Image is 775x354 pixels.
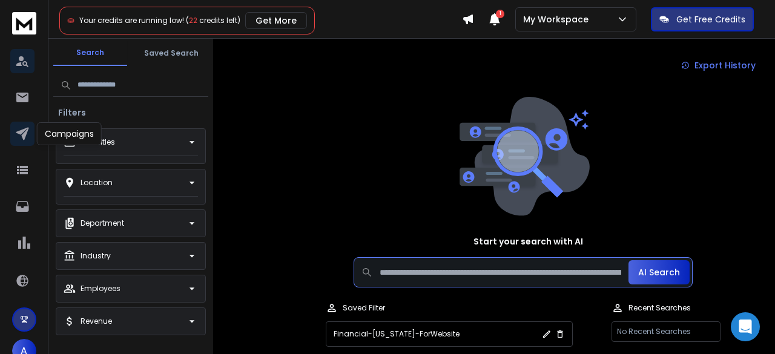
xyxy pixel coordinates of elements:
[245,12,307,29] button: Get More
[81,251,111,261] p: Industry
[81,178,113,188] p: Location
[676,13,745,25] p: Get Free Credits
[523,13,593,25] p: My Workspace
[628,303,691,313] p: Recent Searches
[79,15,184,25] span: Your credits are running low!
[334,329,460,339] p: Financial-[US_STATE]-ForWebsite
[457,97,590,216] img: image
[343,303,385,313] p: Saved Filter
[186,15,240,25] span: ( credits left)
[134,41,208,65] button: Saved Search
[651,7,754,31] button: Get Free Credits
[53,41,127,66] button: Search
[473,235,583,247] h1: Start your search with AI
[81,284,120,293] p: Employees
[81,316,112,326] p: Revenue
[37,122,102,145] div: Campaigns
[53,107,91,119] h3: Filters
[81,218,124,228] p: Department
[326,321,573,347] button: Financial-[US_STATE]-ForWebsite
[731,312,760,341] div: Open Intercom Messenger
[189,15,197,25] span: 22
[612,321,721,342] p: No Recent Searches
[671,53,765,77] a: Export History
[496,10,504,18] span: 1
[628,260,690,284] button: AI Search
[12,12,36,34] img: logo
